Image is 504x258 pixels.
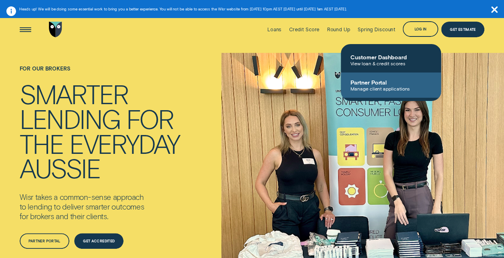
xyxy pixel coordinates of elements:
div: Aussie [20,156,100,181]
div: lending [20,107,120,131]
a: Partner PortalManage client applications [341,73,441,98]
div: Spring Discount [358,26,395,32]
div: Loans [267,26,281,32]
a: Customer DashboardView loan & credit scores [341,47,441,73]
a: Go to home page [48,12,64,47]
a: Get Estimate [441,22,484,38]
a: Round Up [327,12,350,47]
p: Wisr takes a common-sense approach to lending to deliver smarter outcomes for brokers and their c... [20,192,173,221]
a: Get Accredited [74,233,123,249]
img: Wisr [49,22,62,38]
div: Credit Score [289,26,320,32]
h1: For Our Brokers [20,66,180,82]
div: the [20,131,63,156]
div: everyday [69,131,180,156]
span: Customer Dashboard [350,54,431,60]
a: Spring Discount [358,12,395,47]
a: Credit Score [289,12,320,47]
span: Partner Portal [350,79,431,86]
button: Open Menu [17,22,33,38]
div: for [126,107,173,131]
div: Round Up [327,26,350,32]
a: Loans [267,12,281,47]
button: Log in [403,21,438,37]
span: Manage client applications [350,86,431,91]
div: Smarter [20,82,128,107]
span: View loan & credit scores [350,60,431,66]
a: Partner Portal [20,233,69,249]
h4: Smarter lending for the everyday Aussie [20,82,180,180]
